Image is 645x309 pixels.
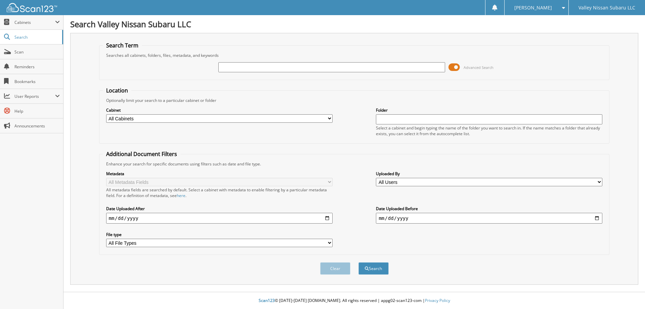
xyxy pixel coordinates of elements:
[376,125,602,137] div: Select a cabinet and begin typing the name of the folder you want to search in. If the name match...
[14,34,59,40] span: Search
[7,3,57,12] img: scan123-logo-white.svg
[106,171,333,177] label: Metadata
[106,206,333,211] label: Date Uploaded After
[14,93,55,99] span: User Reports
[103,52,606,58] div: Searches all cabinets, folders, files, metadata, and keywords
[464,65,493,70] span: Advanced Search
[376,206,602,211] label: Date Uploaded Before
[14,108,60,114] span: Help
[103,98,606,103] div: Optionally limit your search to a particular cabinet or folder
[376,213,602,224] input: end
[358,262,389,275] button: Search
[103,150,180,158] legend: Additional Document Filters
[14,64,60,70] span: Reminders
[376,171,602,177] label: Uploaded By
[106,232,333,237] label: File type
[103,161,606,167] div: Enhance your search for specific documents using filters such as date and file type.
[320,262,350,275] button: Clear
[578,6,635,10] span: Valley Nissan Subaru LLC
[514,6,552,10] span: [PERSON_NAME]
[376,107,602,113] label: Folder
[106,213,333,224] input: start
[259,298,275,303] span: Scan123
[14,79,60,84] span: Bookmarks
[63,293,645,309] div: © [DATE]-[DATE] [DOMAIN_NAME]. All rights reserved | appg02-scan123-com |
[14,49,60,55] span: Scan
[177,193,185,198] a: here
[14,20,55,25] span: Cabinets
[103,42,142,49] legend: Search Term
[14,123,60,129] span: Announcements
[103,87,131,94] legend: Location
[106,187,333,198] div: All metadata fields are searched by default. Select a cabinet with metadata to enable filtering b...
[106,107,333,113] label: Cabinet
[70,18,638,30] h1: Search Valley Nissan Subaru LLC
[425,298,450,303] a: Privacy Policy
